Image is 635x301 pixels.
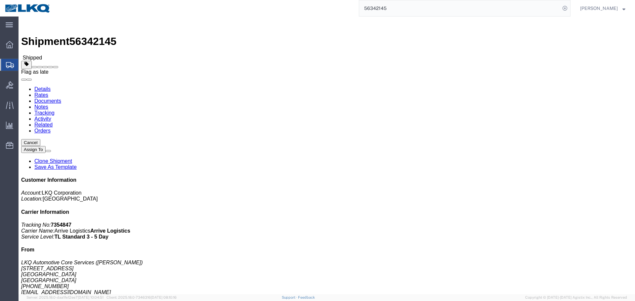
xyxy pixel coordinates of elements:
button: [PERSON_NAME] [580,4,626,12]
a: Feedback [298,295,315,299]
iframe: FS Legacy Container [19,17,635,294]
span: [DATE] 10:04:51 [78,295,104,299]
a: Support [282,295,298,299]
img: logo [5,3,51,13]
input: Search for shipment number, reference number [359,0,560,16]
span: Server: 2025.18.0-daa1fe12ee7 [26,295,104,299]
span: Client: 2025.18.0-7346316 [106,295,177,299]
span: Copyright © [DATE]-[DATE] Agistix Inc., All Rights Reserved [525,295,627,300]
span: [DATE] 08:10:16 [151,295,177,299]
span: Rajasheker Reddy [580,5,618,12]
